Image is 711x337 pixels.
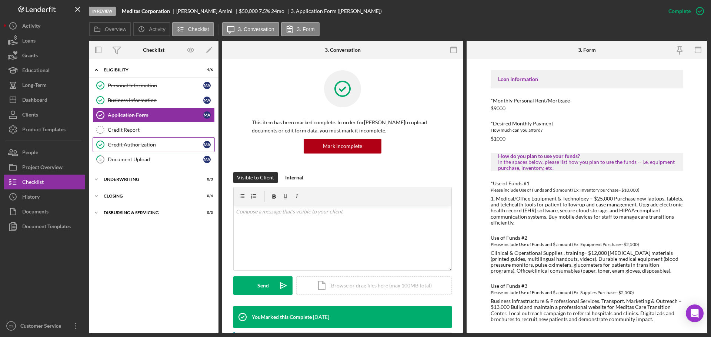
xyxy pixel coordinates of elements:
div: *Desired Monthly Payment [491,121,683,127]
div: $9000 [491,105,505,111]
div: Application Form [108,112,203,118]
button: Project Overview [4,160,85,175]
div: Use of Funds #2 [491,235,683,241]
div: Loan Information [498,76,676,82]
button: History [4,189,85,204]
div: Business Information [108,97,203,103]
div: You Marked this Complete [252,314,312,320]
div: 0 / 4 [200,194,213,198]
div: Business Infrastructure & Professional Services. Transport. Marketing & Outreach – $13,000 Build ... [491,298,683,322]
div: History [22,189,40,206]
b: Meditas Corporation [122,8,170,14]
div: Use of Funds #3 [491,283,683,289]
div: Document Templates [22,219,71,236]
div: Dashboard [22,92,47,109]
button: Document Templates [4,219,85,234]
button: Internal [281,172,307,183]
div: How do you plan to use your funds? [498,153,676,159]
div: Internal [285,172,303,183]
div: Open Intercom Messenger [686,304,704,322]
div: Checklist [143,47,164,53]
div: M A [203,141,211,148]
div: 3. Conversation [325,47,361,53]
div: Send [257,276,269,295]
div: In the spaces below, please list how you plan to use the funds -- i.e. equipment purchase, invent... [498,159,676,171]
div: 3. Application Form ([PERSON_NAME]) [291,8,382,14]
tspan: 5 [99,157,101,162]
div: 7.5 % [259,8,270,14]
button: 3. Form [281,22,320,36]
div: Closing [104,194,194,198]
button: Mark Incomplete [304,139,381,154]
div: Documents [22,204,49,221]
button: Grants [4,48,85,63]
label: 3. Form [297,26,315,32]
div: How much can you afford? [491,127,683,134]
div: M A [203,156,211,163]
time: 2025-09-23 21:25 [313,314,329,320]
div: 3. Form [578,47,596,53]
div: Credit Report [108,127,214,133]
a: Product Templates [4,122,85,137]
div: *Use of Funds #1 [491,181,683,186]
div: 0 / 3 [200,210,213,215]
a: Credit AuthorizationMA [93,137,215,152]
div: Underwriting [104,177,194,182]
label: Overview [105,26,126,32]
div: $1000 [491,136,505,142]
button: Complete [661,4,707,18]
button: 3. Conversation [222,22,279,36]
div: Complete [668,4,691,18]
div: Document Upload [108,156,203,162]
div: [PERSON_NAME] Amini [176,8,239,14]
button: Loans [4,33,85,48]
div: Eligibility [104,68,194,72]
a: Credit Report [93,122,215,137]
text: CS [9,324,13,328]
div: 4 / 6 [200,68,213,72]
div: Clients [22,107,38,124]
div: Please include Use of Funds and $ amount (Ex: Inventory purchase - $10,000) [491,186,683,194]
button: Clients [4,107,85,122]
button: Long-Term [4,78,85,92]
button: CSCustomer Service [4,319,85,333]
button: Activity [133,22,170,36]
a: Application FormMA [93,108,215,122]
div: 24 mo [271,8,284,14]
label: Checklist [188,26,209,32]
div: Checklist [22,175,44,191]
div: 0 / 3 [200,177,213,182]
button: Visible to Client [233,172,278,183]
div: Long-Term [22,78,47,94]
div: Please include Use of Funds and $ amount (Ex: Equipment Purchase - $2,500) [491,241,683,248]
div: Grants [22,48,38,65]
button: Checklist [172,22,214,36]
button: Dashboard [4,92,85,107]
div: 1. Medical/Office Equipment & Technology – $25,000 Purchase new laptops, tablets, and telehealth ... [491,196,683,225]
label: 3. Conversation [238,26,274,32]
div: In Review [89,7,116,16]
div: Personal Information [108,82,203,88]
div: Clinical & Operational Supplies , training– $12,000 [MEDICAL_DATA] materials (printed guides, mul... [491,250,683,274]
button: Checklist [4,175,85,189]
div: M A [203,97,211,104]
a: 5Document UploadMA [93,152,215,167]
div: M A [203,82,211,89]
button: Activity [4,18,85,33]
div: Activity [22,18,40,35]
p: This item has been marked complete. In order for [PERSON_NAME] to upload documents or edit form d... [252,118,433,135]
div: Mark Incomplete [323,139,362,154]
div: M A [203,111,211,119]
a: Business InformationMA [93,93,215,108]
button: Documents [4,204,85,219]
span: $50,000 [239,8,258,14]
div: Credit Authorization [108,142,203,148]
button: People [4,145,85,160]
